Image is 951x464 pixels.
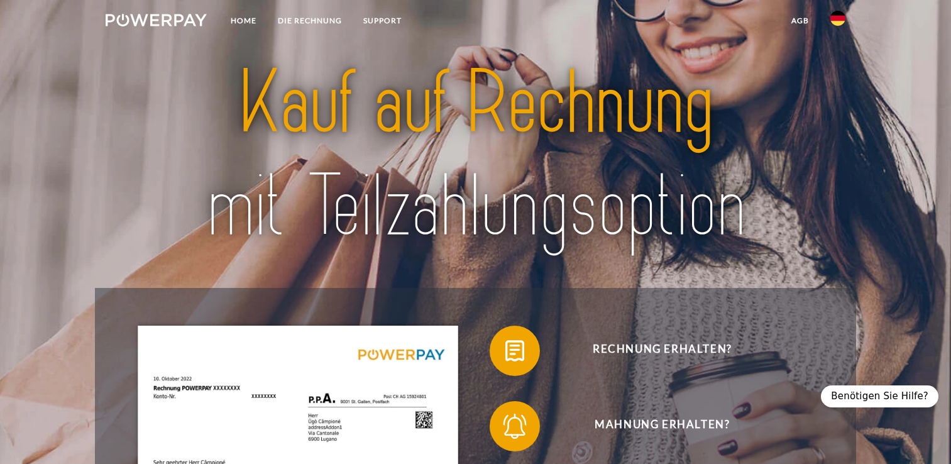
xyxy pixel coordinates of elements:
img: qb_bell.svg [499,411,530,442]
button: Mahnung erhalten? [490,401,816,451]
span: Rechnung erhalten? [508,326,816,376]
img: logo-powerpay-white.svg [106,14,207,26]
a: DIE RECHNUNG [267,9,353,32]
div: Benötigen Sie Hilfe? [821,385,938,407]
span: Mahnung erhalten? [508,401,816,451]
a: Home [220,9,267,32]
a: agb [781,9,820,32]
img: title-powerpay_de.svg [142,47,809,264]
iframe: Bouton de lancement de la fenêtre de messagerie [901,414,941,454]
img: qb_bill.svg [499,335,530,367]
a: SUPPORT [353,9,412,32]
button: Rechnung erhalten? [490,326,816,376]
img: de [830,11,845,26]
